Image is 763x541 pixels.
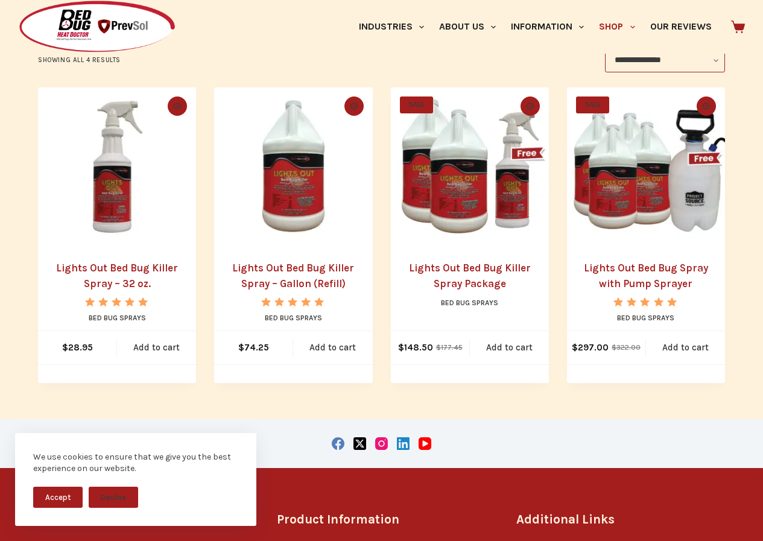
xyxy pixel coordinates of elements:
[419,437,431,450] a: YouTube
[697,96,716,116] button: Quick view toggle
[214,87,372,245] img: Lights Out Bed Bug Killer Spray - Gallon (Refill)
[89,487,138,508] button: Decline
[238,342,269,353] bdi: 74.25
[391,87,549,245] img: Lights Out Bed Bug Spray Package with two gallons and one 32 oz
[400,96,433,113] span: SALE
[293,331,372,364] a: Add to cart: “Lights Out Bed Bug Killer Spray - Gallon (Refill)”
[576,96,609,113] span: SALE
[56,262,178,289] a: Lights Out Bed Bug Killer Spray – 32 oz.
[85,297,150,334] span: Rated out of 5
[612,343,616,352] span: $
[232,262,354,289] a: Lights Out Bed Bug Killer Spray – Gallon (Refill)
[612,343,641,352] bdi: 322.00
[572,342,578,353] span: $
[375,437,388,450] a: Instagram
[168,96,187,116] button: Quick view toggle
[521,96,540,116] button: Quick view toggle
[441,299,498,307] a: Bed Bug Sprays
[409,262,531,289] a: Lights Out Bed Bug Killer Spray Package
[605,48,725,72] select: Shop order
[238,342,244,353] span: $
[33,487,83,508] button: Accept
[344,96,364,116] button: Quick view toggle
[62,342,93,353] bdi: 28.95
[353,437,366,450] a: X (Twitter)
[584,262,708,289] a: Lights Out Bed Bug Spray with Pump Sprayer
[277,510,486,529] h3: Product Information
[613,297,678,306] div: Rated 5.00 out of 5
[436,343,463,352] bdi: 177.45
[567,87,725,245] a: Lights Out Bed Bug Spray with Pump Sprayer
[265,314,322,322] a: Bed Bug Sprays
[261,297,326,306] div: Rated 5.00 out of 5
[38,87,196,245] img: Lights Out Bed Bug Killer Spray - 32 oz.
[62,342,68,353] span: $
[516,510,725,529] h3: Additional Links
[85,297,150,306] div: Rated 5.00 out of 5
[214,87,372,245] picture: lights-out-gallon
[397,437,410,450] a: LinkedIn
[617,314,674,322] a: Bed Bug Sprays
[10,5,46,41] button: Open LiveChat chat widget
[436,343,441,352] span: $
[646,331,725,364] a: Add to cart: “Lights Out Bed Bug Spray with Pump Sprayer”
[572,342,609,353] bdi: 297.00
[38,55,121,66] p: Showing all 4 results
[89,314,146,322] a: Bed Bug Sprays
[398,342,404,353] span: $
[398,342,433,353] bdi: 148.50
[391,87,549,245] picture: LightsOutPackage
[332,437,344,450] a: Facebook
[613,297,678,334] span: Rated out of 5
[33,451,238,475] div: We use cookies to ensure that we give you the best experience on our website.
[470,331,549,364] a: Add to cart: “Lights Out Bed Bug Killer Spray Package”
[391,87,549,245] a: Lights Out Bed Bug Killer Spray Package
[117,331,196,364] a: Add to cart: “Lights Out Bed Bug Killer Spray - 32 oz.”
[38,87,196,245] picture: lights-out-qt-sprayer
[261,297,326,334] span: Rated out of 5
